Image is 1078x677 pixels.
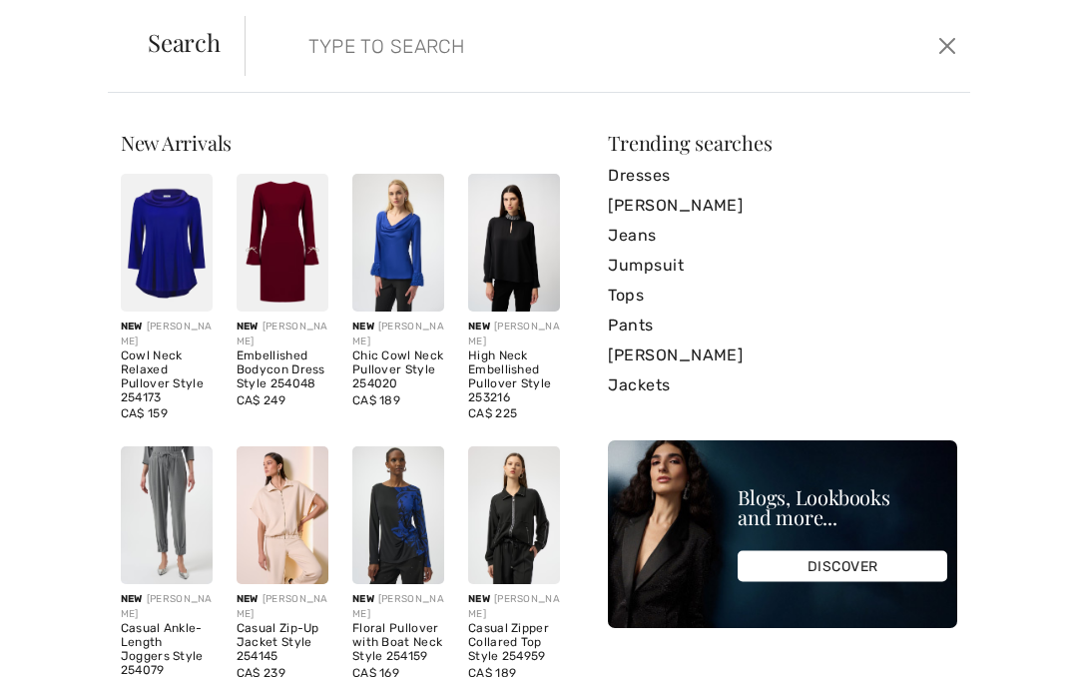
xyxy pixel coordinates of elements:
span: Search [148,30,221,54]
img: Casual Zipper Collared Top Style 254959. Black [468,446,560,584]
span: CA$ 189 [352,393,400,407]
div: [PERSON_NAME] [468,320,560,349]
div: Trending searches [608,133,957,153]
img: Embellished Bodycon Dress Style 254048. Deep cherry [237,174,328,312]
a: Jackets [608,370,957,400]
div: Embellished Bodycon Dress Style 254048 [237,349,328,390]
a: Tops [608,281,957,311]
a: [PERSON_NAME] [608,340,957,370]
div: [PERSON_NAME] [352,592,444,622]
a: Dresses [608,161,957,191]
input: TYPE TO SEARCH [293,16,774,76]
img: High Neck Embellished Pullover Style 253216. Black [468,174,560,312]
div: [PERSON_NAME] [468,592,560,622]
span: CA$ 225 [468,406,517,420]
img: Cowl Neck Relaxed Pullover Style 254173. Royal Sapphire 163 [121,174,213,312]
div: Cowl Neck Relaxed Pullover Style 254173 [121,349,213,404]
button: Close [933,30,962,62]
div: [PERSON_NAME] [237,320,328,349]
span: New [468,321,490,333]
a: Jeans [608,221,957,251]
span: New [237,593,259,605]
div: Chic Cowl Neck Pullover Style 254020 [352,349,444,390]
span: New [237,321,259,333]
span: New [121,593,143,605]
img: Chic Cowl Neck Pullover Style 254020. Royal Sapphire 163 [352,174,444,312]
div: Casual Zipper Collared Top Style 254959 [468,622,560,663]
div: High Neck Embellished Pullover Style 253216 [468,349,560,404]
span: CA$ 249 [237,393,285,407]
span: New [352,593,374,605]
img: Blogs, Lookbooks and more... [608,440,957,628]
img: Floral Pullover with Boat Neck Style 254159. Black/Royal Sapphire [352,446,444,584]
div: [PERSON_NAME] [352,320,444,349]
span: New [352,321,374,333]
div: Floral Pullover with Boat Neck Style 254159 [352,622,444,663]
img: Casual Ankle-Length Joggers Style 254079. Grey melange [121,446,213,584]
span: New [121,321,143,333]
img: Casual Zip-Up Jacket Style 254145. Black [237,446,328,584]
div: DISCOVER [738,551,947,582]
div: Blogs, Lookbooks and more... [738,487,947,527]
div: Casual Ankle-Length Joggers Style 254079 [121,622,213,677]
span: CA$ 159 [121,406,168,420]
a: Pants [608,311,957,340]
div: Casual Zip-Up Jacket Style 254145 [237,622,328,663]
a: [PERSON_NAME] [608,191,957,221]
span: New Arrivals [121,129,232,156]
a: Jumpsuit [608,251,957,281]
div: [PERSON_NAME] [121,592,213,622]
div: [PERSON_NAME] [121,320,213,349]
span: New [468,593,490,605]
div: [PERSON_NAME] [237,592,328,622]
